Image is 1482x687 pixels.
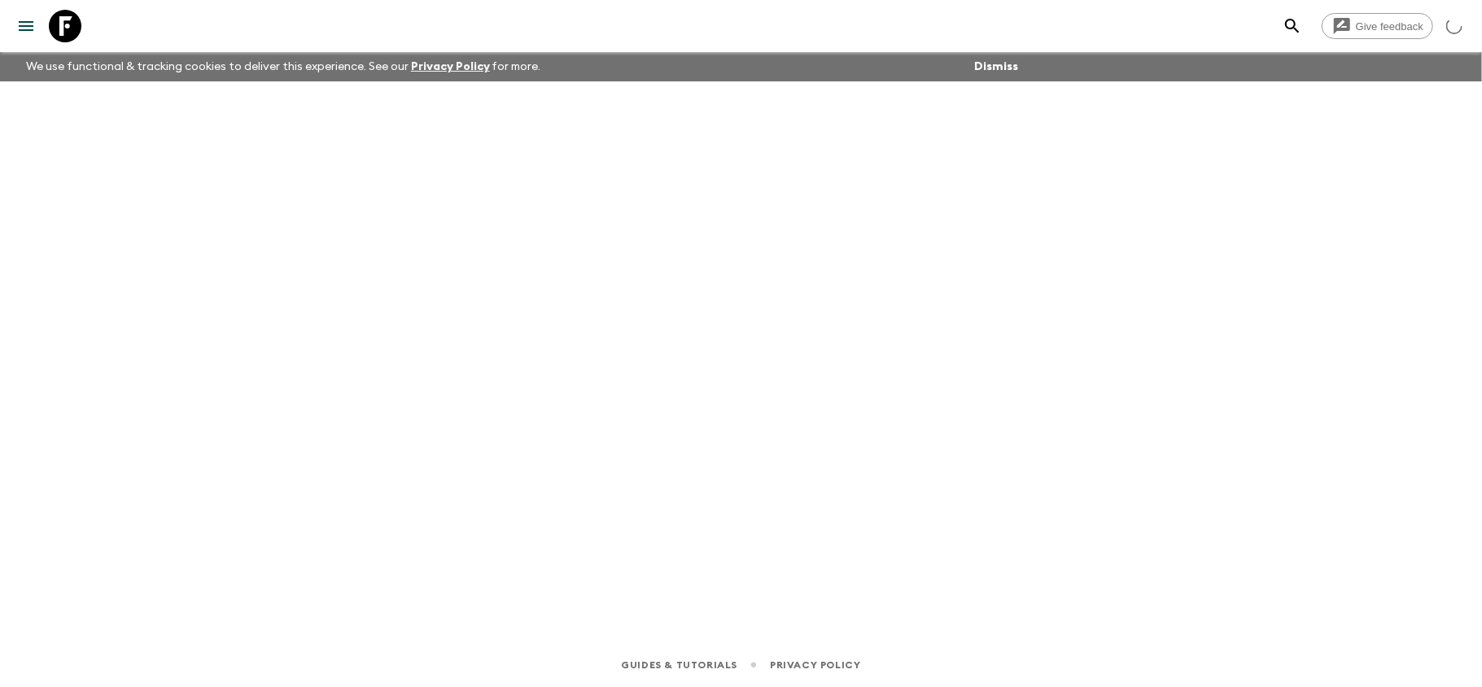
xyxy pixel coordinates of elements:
button: menu [10,10,42,42]
button: Dismiss [970,55,1022,78]
a: Guides & Tutorials [621,656,737,674]
a: Privacy Policy [770,656,860,674]
button: search adventures [1276,10,1309,42]
a: Privacy Policy [411,61,490,72]
p: We use functional & tracking cookies to deliver this experience. See our for more. [20,52,548,81]
span: Give feedback [1347,20,1432,33]
a: Give feedback [1322,13,1433,39]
